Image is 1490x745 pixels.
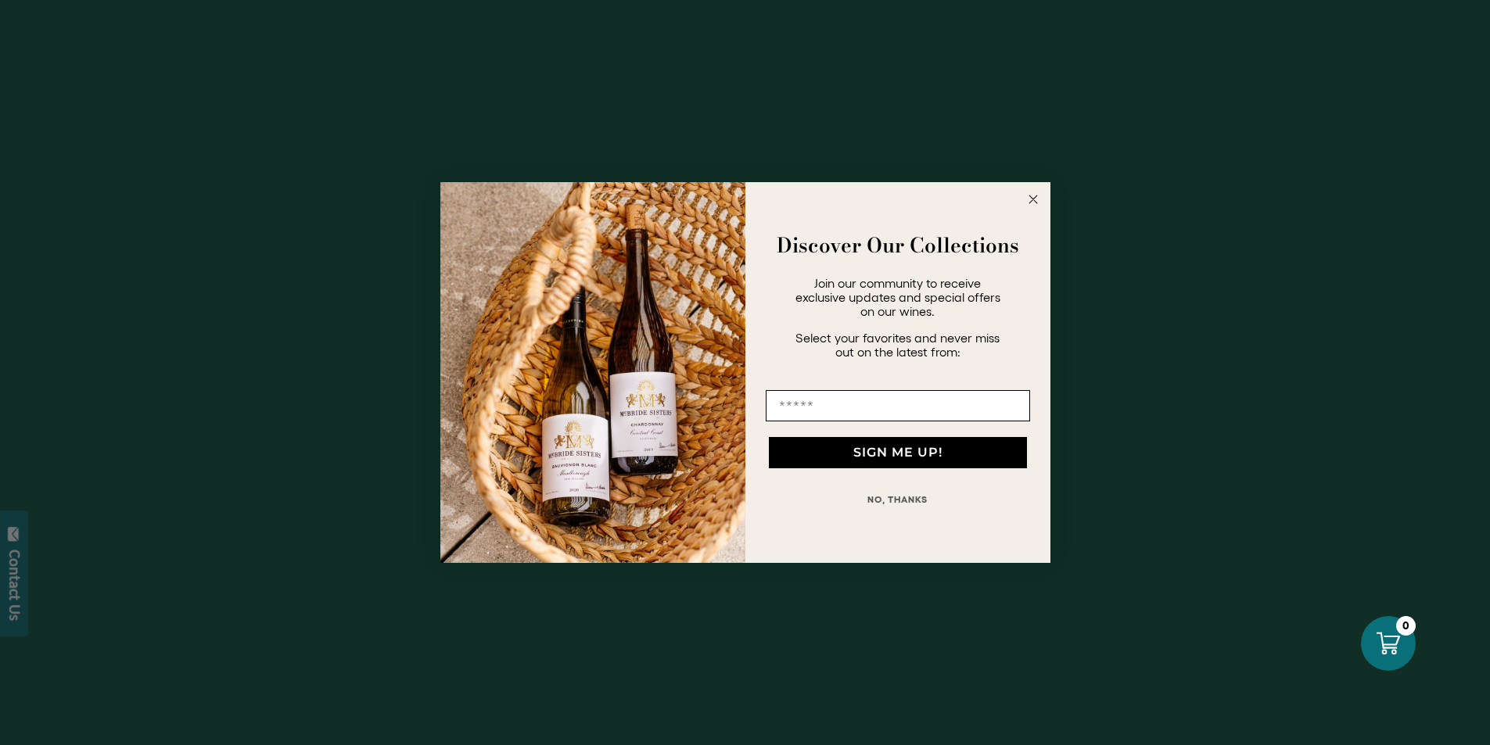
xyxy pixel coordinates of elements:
[766,484,1030,515] button: NO, THANKS
[769,437,1027,468] button: SIGN ME UP!
[777,230,1019,260] strong: Discover Our Collections
[795,331,1000,359] span: Select your favorites and never miss out on the latest from:
[1396,616,1416,636] div: 0
[440,182,745,564] img: 42653730-7e35-4af7-a99d-12bf478283cf.jpeg
[766,390,1030,421] input: Email
[795,276,1000,318] span: Join our community to receive exclusive updates and special offers on our wines.
[1024,190,1043,209] button: Close dialog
